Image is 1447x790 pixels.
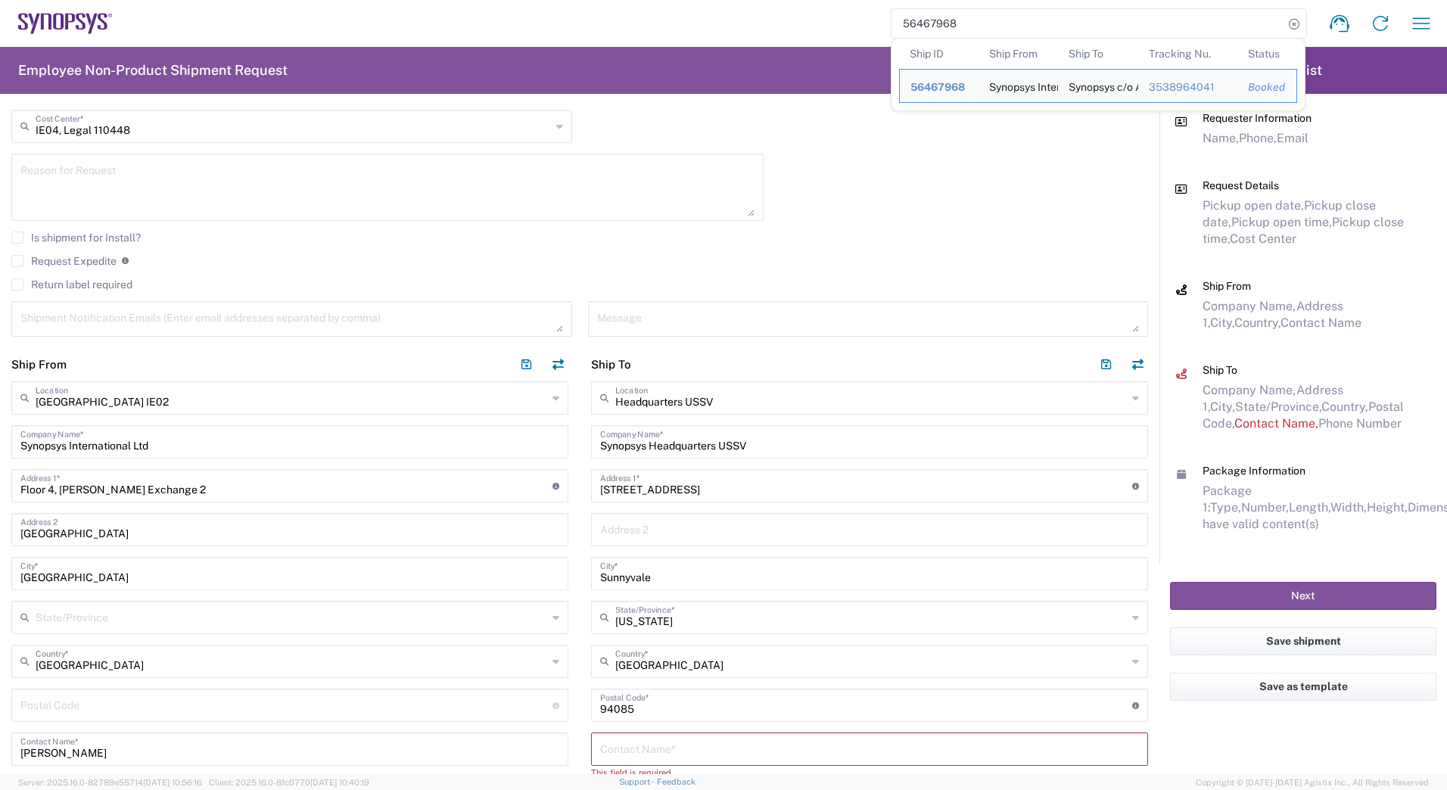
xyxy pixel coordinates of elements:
span: Cost Center [1230,232,1296,246]
span: Height, [1367,500,1408,515]
div: This field is required [591,766,1148,779]
span: City, [1210,400,1235,414]
div: Synopsys International Ltd [989,70,1047,102]
span: Server: 2025.16.0-82789e55714 [18,778,202,787]
div: 3538964041 [1149,80,1228,94]
label: Return label required [11,278,132,291]
th: Status [1237,39,1297,69]
span: Company Name, [1203,383,1296,397]
span: Country, [1321,400,1368,414]
h2: Employee Non-Product Shipment Request [18,61,288,79]
span: Client: 2025.16.0-8fc0770 [209,778,369,787]
label: Request Expedite [11,255,117,267]
span: Width, [1330,500,1367,515]
span: Pickup open time, [1231,215,1332,229]
span: 56467968 [910,81,965,93]
th: Ship To [1058,39,1137,69]
span: Ship To [1203,364,1237,376]
th: Ship ID [899,39,979,69]
span: Contact Name, [1234,416,1318,431]
span: Number, [1241,500,1289,515]
span: State/Province, [1235,400,1321,414]
input: Shipment, tracking or reference number [892,9,1284,38]
span: Length, [1289,500,1330,515]
table: Search Results [899,39,1305,110]
span: City, [1210,316,1234,330]
span: [DATE] 10:56:16 [143,778,202,787]
span: Phone, [1239,131,1277,145]
span: Ship From [1203,280,1251,292]
span: Company Name, [1203,299,1296,313]
span: Request Details [1203,179,1279,191]
label: Is shipment for Install? [11,232,141,244]
span: Contact Name [1281,316,1361,330]
div: Synopsys c/o ALOM [1069,70,1127,102]
span: Phone Number [1318,416,1402,431]
span: [DATE] 10:40:19 [310,778,369,787]
span: Package Information [1203,465,1305,477]
span: Type, [1210,500,1241,515]
h2: Ship From [11,357,67,372]
span: Package 1: [1203,484,1252,515]
h2: Ship To [591,357,631,372]
a: Feedback [657,777,695,786]
span: Country, [1234,316,1281,330]
span: Pickup open date, [1203,198,1304,213]
span: Requester Information [1203,112,1312,124]
th: Ship From [979,39,1058,69]
span: Copyright © [DATE]-[DATE] Agistix Inc., All Rights Reserved [1196,776,1429,789]
div: Booked [1248,80,1286,94]
a: Support [619,777,657,786]
div: 56467968 [910,80,968,94]
button: Next [1170,582,1436,610]
th: Tracking Nu. [1138,39,1238,69]
span: Email [1277,131,1309,145]
button: Save as template [1170,673,1436,701]
span: Name, [1203,131,1239,145]
button: Save shipment [1170,627,1436,655]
